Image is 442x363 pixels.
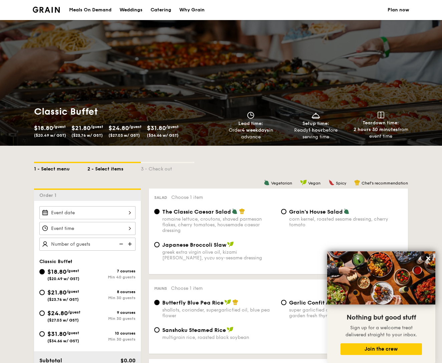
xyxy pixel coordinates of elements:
button: Close [423,253,434,264]
input: Sanshoku Steamed Ricemultigrain rice, roasted black soybean [154,327,160,333]
span: Sign up for a welcome treat delivered straight to your inbox. [346,325,417,338]
div: Min 30 guests [87,295,136,300]
span: Japanese Broccoli Slaw [162,242,226,248]
h1: Classic Buffet [34,106,218,118]
div: from event time [351,126,411,140]
div: 8 courses [87,289,136,294]
span: ($27.03 w/ GST) [108,133,140,138]
div: romaine lettuce, croutons, shaved parmesan flakes, cherry tomatoes, housemade caesar dressing [162,216,276,233]
div: Min 40 guests [87,275,136,279]
img: icon-vegan.f8ff3823.svg [300,179,307,186]
span: ($27.03 w/ GST) [47,318,79,323]
img: Grain [33,7,60,13]
div: 7 courses [87,269,136,273]
span: ($23.76 w/ GST) [71,133,103,138]
img: icon-chef-hat.a58ddaea.svg [354,179,360,186]
span: Salad [154,195,167,200]
strong: 2 hours 30 minutes [354,127,398,132]
span: Teardown time: [363,120,399,126]
span: $24.80 [47,310,68,317]
div: shallots, coriander, supergarlicfied oil, blue pea flower [162,307,276,319]
a: Logotype [33,7,60,13]
span: Spicy [336,181,346,186]
span: Vegan [308,181,320,186]
span: ($20.49 w/ GST) [47,276,79,281]
button: Join the crew [341,343,422,355]
input: Butterfly Blue Pea Riceshallots, coriander, supergarlicfied oil, blue pea flower [154,300,160,305]
span: /guest [53,124,66,129]
span: $18.80 [34,124,53,132]
input: Number of guests [39,238,136,251]
img: icon-teardown.65201eee.svg [378,112,384,118]
img: icon-vegetarian.fe4039eb.svg [344,208,350,214]
input: $18.80/guest($20.49 w/ GST)7 coursesMin 40 guests [39,269,45,274]
div: Min 30 guests [87,316,136,321]
span: /guest [68,310,80,315]
input: Grain's House Saladcorn kernel, roasted sesame dressing, cherry tomato [281,209,286,214]
span: Sanshoku Steamed Rice [162,327,226,333]
span: Garlic Confit Aglio Olio [289,299,352,306]
img: icon-vegetarian.fe4039eb.svg [264,179,270,186]
div: multigrain rice, roasted black soybean [162,335,276,340]
img: icon-chef-hat.a58ddaea.svg [239,208,245,214]
span: $31.80 [47,330,66,338]
img: icon-spicy.37a8142b.svg [328,179,335,186]
span: $31.80 [147,124,166,132]
span: $24.80 [108,124,129,132]
span: Grain's House Salad [289,209,343,215]
strong: 1 hour [308,127,323,133]
span: ($23.76 w/ GST) [47,297,79,302]
span: Lead time: [238,121,263,126]
img: icon-vegan.f8ff3823.svg [224,299,231,305]
span: Order 1 [39,193,59,198]
img: icon-dish.430c3a2e.svg [311,112,321,119]
div: 10 courses [87,331,136,336]
span: Setup time: [302,121,329,126]
div: Ready before serving time [286,127,346,140]
img: DSC07876-Edit02-Large.jpeg [327,251,435,305]
div: super garlicfied oil, slow baked cherry tomatoes, garden fresh thyme [289,307,403,319]
div: corn kernel, roasted sesame dressing, cherry tomato [289,216,403,228]
img: icon-vegetarian.fe4039eb.svg [232,208,238,214]
span: $18.80 [47,268,66,275]
img: icon-add.58712e84.svg [126,238,136,250]
input: $24.80/guest($27.03 w/ GST)9 coursesMin 30 guests [39,311,45,316]
input: $31.80/guest($34.66 w/ GST)10 coursesMin 30 guests [39,331,45,337]
img: icon-vegan.f8ff3823.svg [227,241,234,247]
span: $21.80 [71,124,90,132]
span: ($20.49 w/ GST) [34,133,66,138]
span: Mains [154,286,167,291]
span: Nothing but good stuff [347,314,416,322]
div: 9 courses [87,310,136,315]
div: 2 - Select items [87,163,141,172]
div: greek extra virgin olive oil, kizami [PERSON_NAME], yuzu soy-sesame dressing [162,249,276,261]
strong: 4 weekdays [242,127,269,133]
span: /guest [66,268,79,273]
img: icon-chef-hat.a58ddaea.svg [232,299,238,305]
img: icon-reduce.1d2dbef1.svg [116,238,126,250]
input: Event date [39,206,136,219]
span: /guest [66,331,79,335]
span: /guest [129,124,142,129]
span: Classic Buffet [39,259,72,264]
input: Garlic Confit Aglio Oliosuper garlicfied oil, slow baked cherry tomatoes, garden fresh thyme [281,300,286,305]
span: Chef's recommendation [362,181,408,186]
span: /guest [66,289,79,294]
span: $21.80 [47,289,66,296]
span: Butterfly Blue Pea Rice [162,299,224,306]
img: icon-clock.2db775ea.svg [246,112,256,119]
div: Order in advance [221,127,281,140]
div: 3 - Check out [141,163,194,172]
span: Vegetarian [271,181,292,186]
input: $21.80/guest($23.76 w/ GST)8 coursesMin 30 guests [39,290,45,295]
span: ($34.66 w/ GST) [47,339,79,343]
span: /guest [166,124,179,129]
div: 1 - Select menu [34,163,87,172]
input: Event time [39,222,136,235]
div: Min 30 guests [87,337,136,342]
span: /guest [90,124,103,129]
span: Choose 1 item [171,195,203,200]
input: Japanese Broccoli Slawgreek extra virgin olive oil, kizami [PERSON_NAME], yuzu soy-sesame dressing [154,242,160,247]
span: ($34.66 w/ GST) [147,133,179,138]
input: The Classic Caesar Saladromaine lettuce, croutons, shaved parmesan flakes, cherry tomatoes, house... [154,209,160,214]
